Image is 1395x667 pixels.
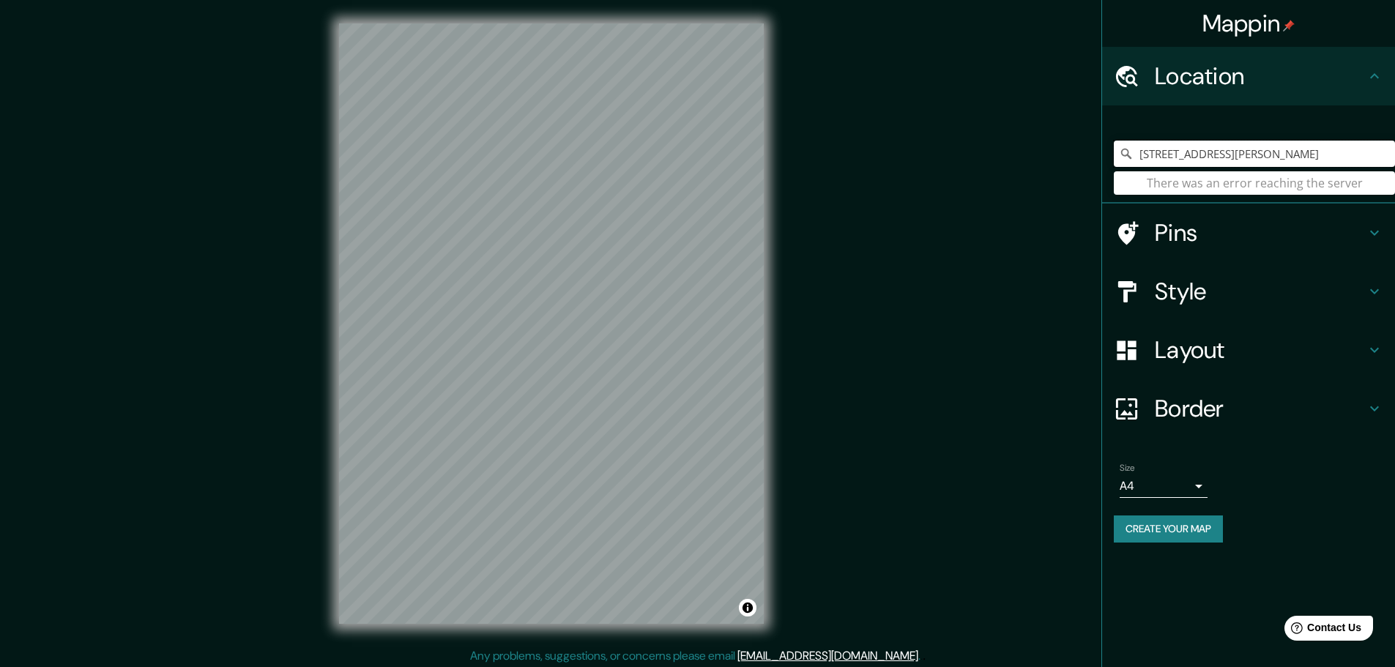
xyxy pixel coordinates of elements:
[1155,277,1366,306] h4: Style
[1102,204,1395,262] div: Pins
[1114,515,1223,543] button: Create your map
[923,647,926,665] div: .
[1102,262,1395,321] div: Style
[1155,62,1366,91] h4: Location
[1265,610,1379,651] iframe: Help widget launcher
[1120,462,1135,474] label: Size
[1102,379,1395,438] div: Border
[1102,321,1395,379] div: Layout
[1155,218,1366,247] h4: Pins
[1283,20,1295,31] img: pin-icon.png
[1114,171,1395,195] div: There was an error reaching the server
[1155,335,1366,365] h4: Layout
[1120,474,1208,498] div: A4
[1155,394,1366,423] h4: Border
[339,23,764,624] canvas: Map
[737,648,918,663] a: [EMAIL_ADDRESS][DOMAIN_NAME]
[1114,141,1395,167] input: Pick your city or area
[920,647,923,665] div: .
[470,647,920,665] p: Any problems, suggestions, or concerns please email .
[1202,9,1295,38] h4: Mappin
[1102,47,1395,105] div: Location
[739,599,756,616] button: Toggle attribution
